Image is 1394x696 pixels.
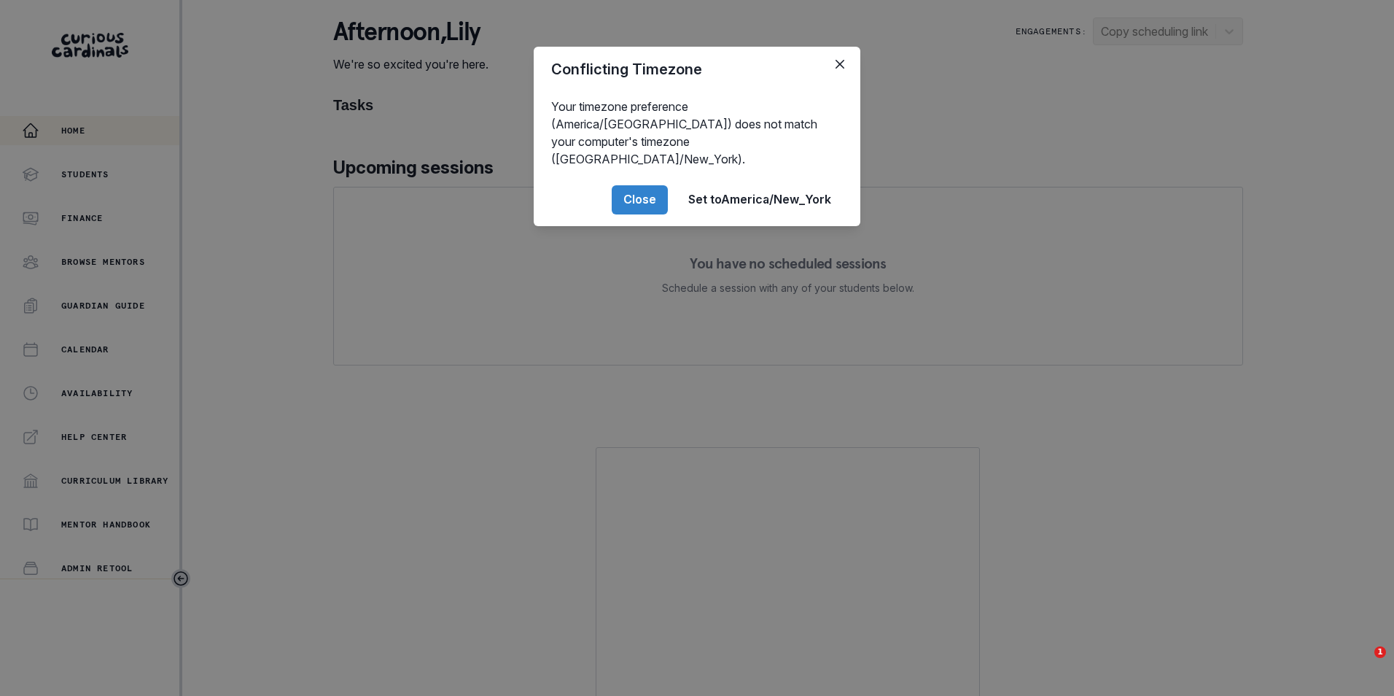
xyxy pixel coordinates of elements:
[1344,646,1379,681] iframe: Intercom live chat
[828,53,852,76] button: Close
[677,185,843,214] button: Set toAmerica/New_York
[534,92,860,174] div: Your timezone preference (America/[GEOGRAPHIC_DATA]) does not match your computer's timezone ([GE...
[612,185,668,214] button: Close
[1374,646,1386,658] span: 1
[534,47,860,92] header: Conflicting Timezone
